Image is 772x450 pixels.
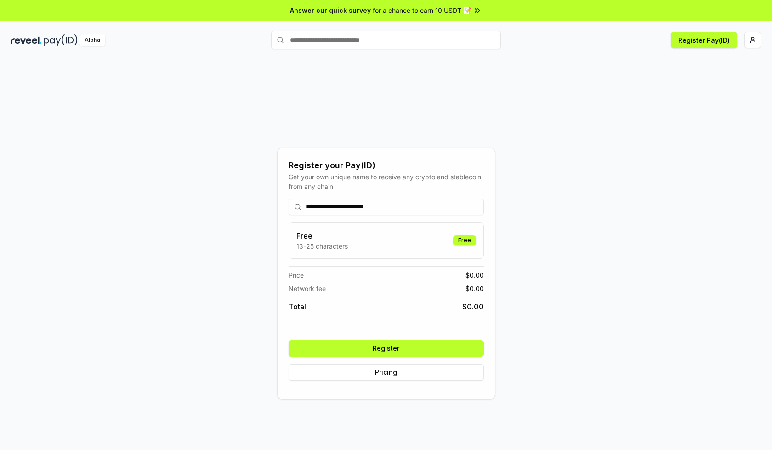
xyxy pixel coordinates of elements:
span: Network fee [289,284,326,293]
button: Register Pay(ID) [671,32,737,48]
div: Alpha [79,34,105,46]
button: Register [289,340,484,357]
span: Answer our quick survey [290,6,371,15]
span: for a chance to earn 10 USDT 📝 [373,6,471,15]
div: Get your own unique name to receive any crypto and stablecoin, from any chain [289,172,484,191]
img: reveel_dark [11,34,42,46]
h3: Free [296,230,348,241]
div: Free [453,235,476,245]
span: $ 0.00 [465,284,484,293]
span: Price [289,270,304,280]
span: $ 0.00 [462,301,484,312]
span: $ 0.00 [465,270,484,280]
p: 13-25 characters [296,241,348,251]
img: pay_id [44,34,78,46]
span: Total [289,301,306,312]
button: Pricing [289,364,484,381]
div: Register your Pay(ID) [289,159,484,172]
